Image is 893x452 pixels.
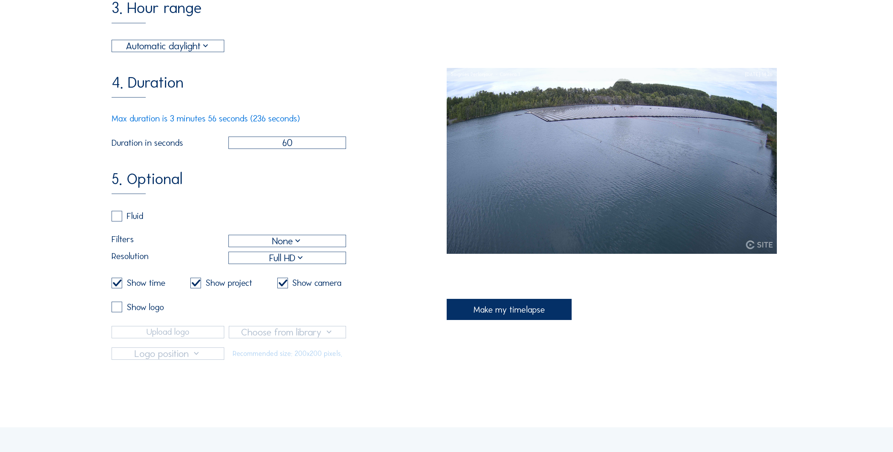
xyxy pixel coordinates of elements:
label: Resolution [112,252,228,264]
label: Filters [112,235,228,247]
div: [DATE] 14:36 [745,68,773,82]
img: Image [447,68,777,254]
div: 4. Duration [112,75,183,98]
input: Upload logo [112,326,224,338]
div: 3. Hour range [112,0,202,23]
div: None [229,235,346,247]
div: Make my timelapse [447,299,572,320]
div: Automatic daylight [112,40,224,52]
div: Recommended size: 200x200 pixels. [229,347,346,360]
div: Max duration is 3 minutes 56 seconds (236 seconds) [112,114,346,123]
div: 5. Optional [112,171,182,194]
div: Soignies Perlonjour [451,68,493,82]
div: Camera 1 [493,68,520,82]
div: Full HD [229,252,346,264]
div: None [272,234,303,248]
img: C-Site Logo [746,240,772,249]
div: Show logo [127,303,164,312]
div: Show time [127,278,165,287]
div: Automatic daylight [126,39,210,53]
div: Fluid [127,212,143,220]
div: Show project [206,278,252,287]
label: Duration in seconds [112,138,228,147]
div: Full HD [269,251,305,265]
div: Show camera [292,278,341,287]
